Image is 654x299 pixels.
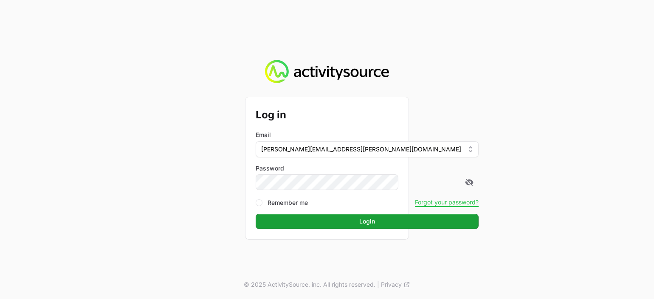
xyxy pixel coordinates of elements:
[256,141,479,157] button: [PERSON_NAME][EMAIL_ADDRESS][PERSON_NAME][DOMAIN_NAME]
[244,280,375,289] p: © 2025 ActivitySource, inc. All rights reserved.
[268,198,308,207] label: Remember me
[377,280,379,289] span: |
[265,60,389,84] img: Activity Source
[256,214,479,229] button: Login
[359,216,375,226] span: Login
[256,131,271,139] label: Email
[415,198,479,206] button: Forgot your password?
[256,164,479,173] label: Password
[381,280,410,289] a: Privacy
[256,107,479,123] h2: Log in
[261,145,461,154] span: [PERSON_NAME][EMAIL_ADDRESS][PERSON_NAME][DOMAIN_NAME]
